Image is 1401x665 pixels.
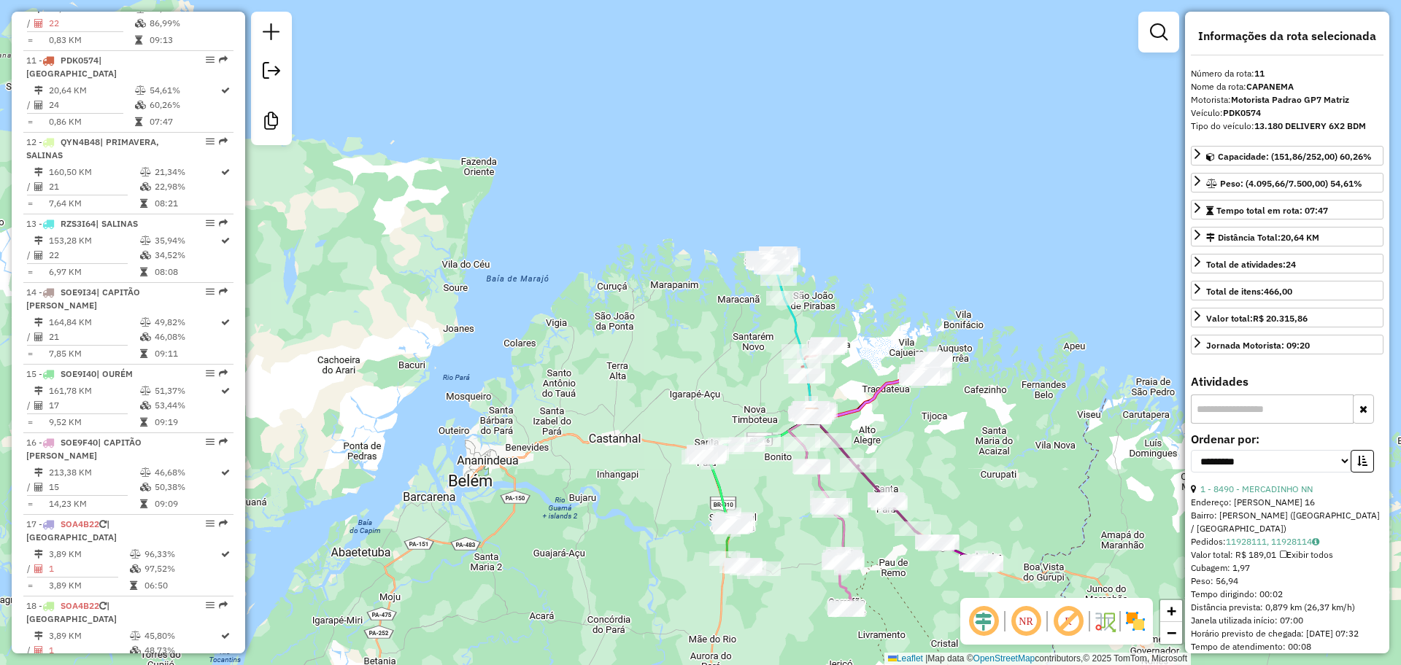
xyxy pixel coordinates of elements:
span: SOE9I34 [61,287,96,297]
td: / [26,643,34,658]
strong: 24 [1286,259,1296,270]
em: Rota exportada [219,219,228,227]
td: 51,37% [154,384,220,398]
td: 96,33% [144,547,220,561]
td: 50,38% [154,480,220,494]
em: Opções [206,369,215,378]
strong: R$ 20.315,86 [1253,313,1308,324]
td: 09:19 [154,415,220,429]
span: QYN4B48 [61,136,100,147]
i: Tempo total em rota [140,349,147,358]
i: % de utilização do peso [130,550,141,559]
div: Atividade não roteirizada - CANTINHO DO BARE [901,371,938,386]
i: Total de Atividades [34,101,43,109]
i: Observações [1312,537,1319,546]
em: Rota exportada [219,369,228,378]
td: 35,94% [154,233,220,248]
i: Veículo já utilizado nesta sessão [99,602,107,610]
i: % de utilização da cubagem [140,483,151,491]
div: Atividade não roteirizada - MARIA ROSIRENE TEIXEIRA DE SOUZA [792,407,828,421]
div: Atividade não roteirizada - ARA JO MIX [792,401,829,416]
td: 21 [48,179,139,194]
span: 20,64 KM [1281,232,1319,243]
div: Veículo: [1191,106,1383,120]
h4: Atividades [1191,375,1383,389]
i: % de utilização do peso [140,468,151,477]
i: Total de Atividades [34,19,43,28]
a: Total de itens:466,00 [1191,281,1383,300]
div: Atividade não roteirizada - CANTO DO RORENCINHO [903,369,940,384]
td: / [26,16,34,31]
i: Distância Total [34,168,43,176]
div: Bairro: [PERSON_NAME] ([GEOGRAPHIC_DATA] / [GEOGRAPHIC_DATA]) [1191,509,1383,535]
a: Valor total:R$ 20.315,86 [1191,308,1383,327]
a: Nova sessão e pesquisa [257,17,286,50]
div: Tipo do veículo: [1191,120,1383,133]
td: 60,26% [149,98,220,112]
i: Distância Total [34,631,43,640]
td: / [26,398,34,413]
td: 0,86 KM [48,114,134,129]
div: Atividade não roteirizada - BARBEARIA ESTILO VIP [901,368,938,383]
td: / [26,561,34,576]
span: + [1167,602,1176,620]
i: % de utilização do peso [140,386,151,395]
strong: 11 [1254,68,1265,79]
i: Total de Atividades [34,564,43,573]
td: 97,52% [144,561,220,576]
td: 48,73% [144,643,220,658]
td: / [26,179,34,194]
i: % de utilização da cubagem [140,251,151,260]
em: Rota exportada [219,437,228,446]
a: 11928111, 11928114 [1226,536,1319,547]
a: Total de atividades:24 [1191,254,1383,273]
td: / [26,330,34,344]
span: SOE9I40 [61,368,96,379]
strong: 466,00 [1264,286,1292,297]
i: % de utilização da cubagem [135,101,146,109]
i: Total de Atividades [34,251,43,260]
td: 0,83 KM [48,33,134,47]
td: 7,64 KM [48,196,139,211]
div: Endereço: [PERSON_NAME] 16 [1191,496,1383,509]
td: 153,28 KM [48,233,139,248]
a: Peso: (4.095,66/7.500,00) 54,61% [1191,173,1383,192]
td: 160,50 KM [48,165,139,179]
i: % de utilização da cubagem [130,646,141,655]
i: % de utilização do peso [135,86,146,95]
td: 161,78 KM [48,384,139,398]
td: 24 [48,98,134,112]
a: Criar modelo [257,106,286,139]
a: Zoom in [1160,600,1182,622]
td: 164,84 KM [48,315,139,330]
a: Jornada Motorista: 09:20 [1191,335,1383,354]
td: 22,98% [154,179,220,194]
div: Motorista: [1191,93,1383,106]
td: 3,89 KM [48,629,129,643]
td: = [26,497,34,511]
div: Atividade não roteirizada - ADRAN OS BAYER [902,369,938,384]
td: = [26,33,34,47]
span: PDK0574 [61,55,99,66]
i: % de utilização do peso [140,168,151,176]
td: 08:21 [154,196,220,211]
div: Tempo dirigindo: 00:02 [1191,588,1383,601]
div: Jornada Motorista: 09:20 [1206,339,1310,352]
td: 86,99% [149,16,220,31]
a: 1 - 8490 - MERCADINHO NN [1200,483,1313,494]
i: Tempo total em rota [140,268,147,276]
div: Atividade não roteirizada - BAR TK [725,558,761,572]
i: Distância Total [34,386,43,395]
strong: 13.180 DELIVERY 6X2 BDM [1254,120,1366,131]
span: Ocultar deslocamento [966,604,1001,639]
strong: Motorista Padrao GP7 Matriz [1231,94,1349,105]
em: Rota exportada [219,287,228,296]
i: Total de Atividades [34,401,43,410]
strong: CAPANEMA [1246,81,1294,92]
i: Total de Atividades [34,646,43,655]
div: Atividade não roteirizada - BAR DO GUILHERME [726,559,763,573]
span: 15 - [26,368,133,379]
td: = [26,265,34,279]
i: Tempo total em rota [140,499,147,508]
span: 11 - [26,55,117,79]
